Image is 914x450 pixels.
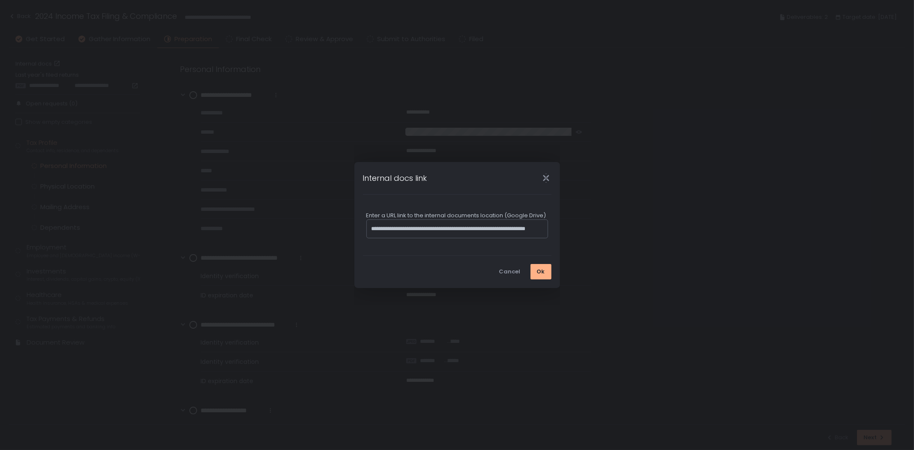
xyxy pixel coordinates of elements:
div: Ok [537,268,545,276]
button: Ok [530,264,551,279]
button: Cancel [493,264,527,279]
div: Cancel [499,268,521,276]
div: Enter a URL link to the internal documents location (Google Drive) [366,212,548,219]
div: Close [533,173,560,183]
h1: Internal docs link [363,172,427,184]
